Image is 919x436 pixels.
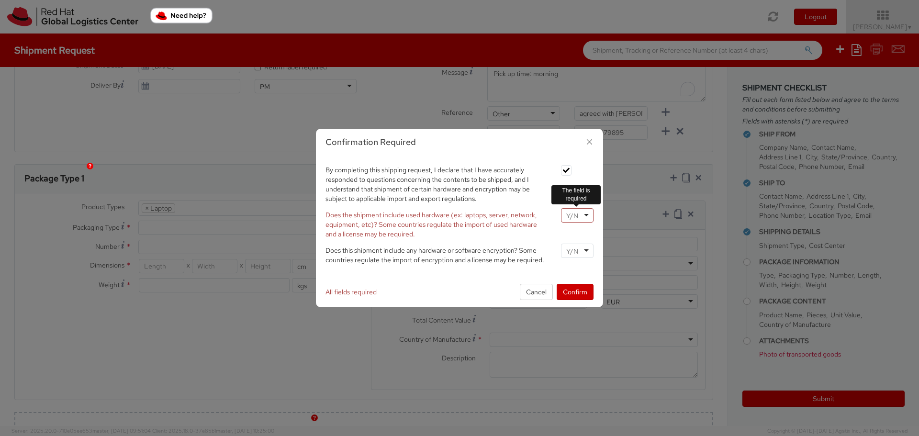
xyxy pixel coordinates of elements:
input: Y/N [566,211,580,221]
div: The field is required [551,185,601,204]
span: Does this shipment include any hardware or software encryption? Some countries regulate the impor... [325,246,544,264]
span: By completing this shipping request, I declare that I have accurately responded to questions conc... [325,166,530,203]
button: Confirm [557,284,594,300]
input: Y/N [566,246,580,256]
h3: Confirmation Required [325,136,594,148]
span: Does the shipment include used hardware (ex: laptops, server, network, equipment, etc)? Some coun... [325,211,537,238]
button: Need help? [150,8,213,23]
span: All fields required [325,288,377,296]
button: Cancel [520,284,553,300]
